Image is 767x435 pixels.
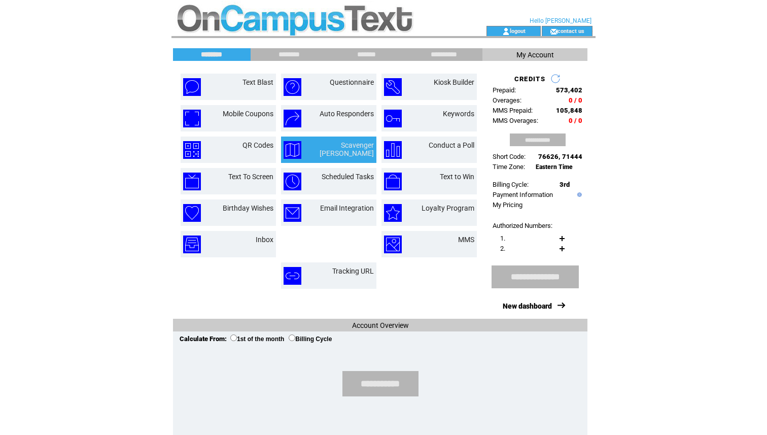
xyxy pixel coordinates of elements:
[284,173,301,190] img: scheduled-tasks.png
[557,27,584,34] a: contact us
[242,78,273,86] a: Text Blast
[320,204,374,212] a: Email Integration
[256,236,273,244] a: Inbox
[560,181,570,188] span: 3rd
[458,236,474,244] a: MMS
[322,173,374,181] a: Scheduled Tasks
[384,110,402,127] img: keywords.png
[500,235,505,242] span: 1.
[502,27,510,36] img: account_icon.gif
[422,204,474,212] a: Loyalty Program
[284,204,301,222] img: email-integration.png
[569,117,582,124] span: 0 / 0
[180,335,227,343] span: Calculate From:
[493,86,516,94] span: Prepaid:
[493,163,525,171] span: Time Zone:
[493,96,521,104] span: Overages:
[284,78,301,96] img: questionnaire.png
[352,321,409,329] span: Account Overview
[183,78,201,96] img: text-blast.png
[536,163,573,171] span: Eastern Time
[284,141,301,159] img: scavenger-hunt.png
[569,96,582,104] span: 0 / 0
[575,192,582,197] img: help.gif
[384,78,402,96] img: kiosk-builder.png
[183,204,201,222] img: birthday-wishes.png
[493,107,533,114] span: MMS Prepaid:
[510,27,526,34] a: logout
[493,201,522,209] a: My Pricing
[556,86,582,94] span: 573,402
[493,117,538,124] span: MMS Overages:
[550,27,557,36] img: contact_us_icon.gif
[493,191,553,198] a: Payment Information
[556,107,582,114] span: 105,848
[183,141,201,159] img: qr-codes.png
[514,75,545,83] span: CREDITS
[223,204,273,212] a: Birthday Wishes
[320,141,374,157] a: Scavenger [PERSON_NAME]
[384,141,402,159] img: conduct-a-poll.png
[440,173,474,181] a: Text to Win
[332,267,374,275] a: Tracking URL
[183,173,201,190] img: text-to-screen.png
[330,78,374,86] a: Questionnaire
[429,141,474,149] a: Conduct a Poll
[516,51,554,59] span: My Account
[289,336,332,343] label: Billing Cycle
[384,173,402,190] img: text-to-win.png
[384,236,402,253] img: mms.png
[503,302,552,310] a: New dashboard
[443,110,474,118] a: Keywords
[500,245,505,252] span: 2.
[530,17,591,24] span: Hello [PERSON_NAME]
[434,78,474,86] a: Kiosk Builder
[493,222,552,229] span: Authorized Numbers:
[242,141,273,149] a: QR Codes
[284,110,301,127] img: auto-responders.png
[320,110,374,118] a: Auto Responders
[228,173,273,181] a: Text To Screen
[493,181,529,188] span: Billing Cycle:
[284,267,301,285] img: tracking-url.png
[230,334,237,341] input: 1st of the month
[183,236,201,253] img: inbox.png
[493,153,526,160] span: Short Code:
[384,204,402,222] img: loyalty-program.png
[538,153,582,160] span: 76626, 71444
[230,336,284,343] label: 1st of the month
[289,334,295,341] input: Billing Cycle
[223,110,273,118] a: Mobile Coupons
[183,110,201,127] img: mobile-coupons.png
